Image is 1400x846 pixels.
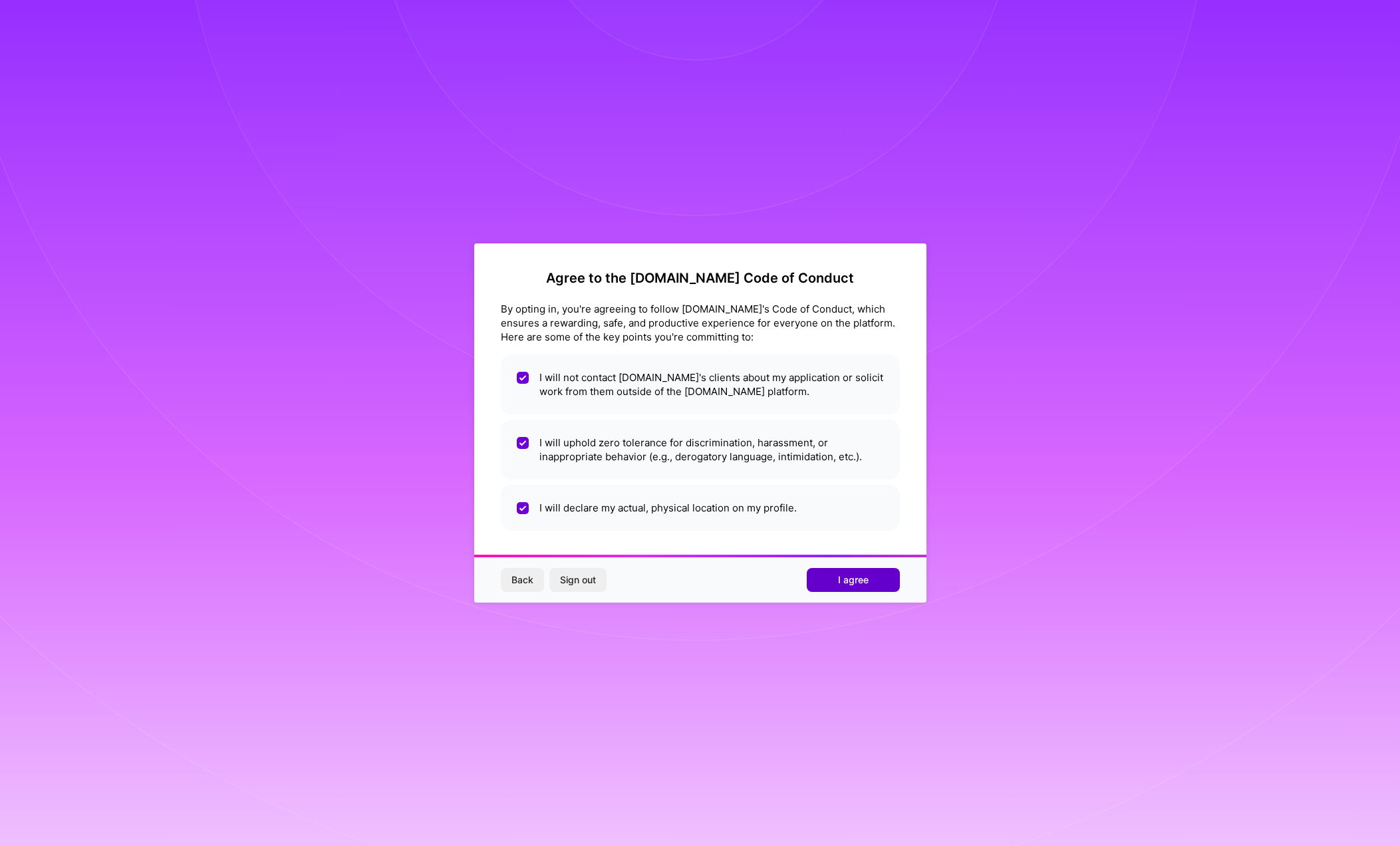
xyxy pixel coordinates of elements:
[560,573,596,587] span: Sign out
[838,573,869,587] span: I agree
[501,270,900,286] h2: Agree to the [DOMAIN_NAME] Code of Conduct
[501,302,900,344] div: By opting in, you're agreeing to follow [DOMAIN_NAME]'s Code of Conduct, which ensures a rewardin...
[501,420,900,480] li: I will uphold zero tolerance for discrimination, harassment, or inappropriate behavior (e.g., der...
[511,573,533,587] span: Back
[501,354,900,414] li: I will not contact [DOMAIN_NAME]'s clients about my application or solicit work from them outside...
[549,568,607,592] button: Sign out
[501,485,900,531] li: I will declare my actual, physical location on my profile.
[807,568,900,592] button: I agree
[501,568,544,592] button: Back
